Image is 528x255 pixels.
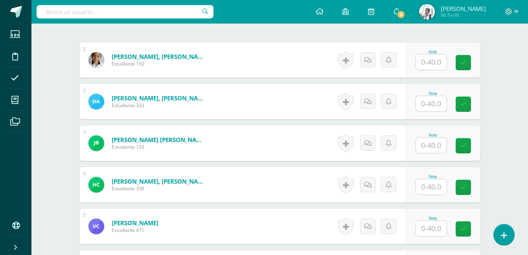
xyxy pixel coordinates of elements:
span: [PERSON_NAME] [441,5,486,13]
a: [PERSON_NAME], [PERSON_NAME] [112,53,206,60]
span: Estudiante 193 [112,144,206,150]
div: Nota [416,133,450,137]
span: Estudiante 192 [112,60,206,67]
span: Estudiante 471 [112,227,158,233]
input: 0-40.0 [416,179,447,195]
span: Mi Perfil [441,12,486,18]
span: 9 [397,10,405,19]
a: [PERSON_NAME], [PERSON_NAME] [112,94,206,102]
span: Estudiante 330 [112,185,206,192]
div: Nota [416,175,450,179]
a: [PERSON_NAME] [112,219,158,227]
img: cd2e550fa78300789e8b82faf709bded.png [88,177,104,193]
div: Nota [416,50,450,54]
img: 1a0e10446cd93efaba1a2230e64c1d34.png [88,135,104,151]
img: ee50be6f1bc4c1ea98bd80841e17b1f7.png [88,52,104,68]
input: 0-40.0 [416,138,447,153]
div: Nota [416,216,450,220]
input: Busca un usuario... [37,5,213,18]
input: 0-40.0 [416,221,447,236]
img: f84d60f0c27c6430d5a7e5b71e4e90fe.png [88,94,104,109]
img: b6aaada6451cc67ecf473bf531170def.png [419,4,435,20]
input: 0-40.0 [416,55,447,70]
a: [PERSON_NAME], [PERSON_NAME] [112,177,206,185]
div: Nota [416,91,450,96]
span: Estudiante 332 [112,102,206,109]
input: 0-40.0 [416,96,447,111]
a: [PERSON_NAME] [PERSON_NAME] [112,136,206,144]
img: 9f5f6801ac39d12ffcefb97ee954fa8c.png [88,219,104,234]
